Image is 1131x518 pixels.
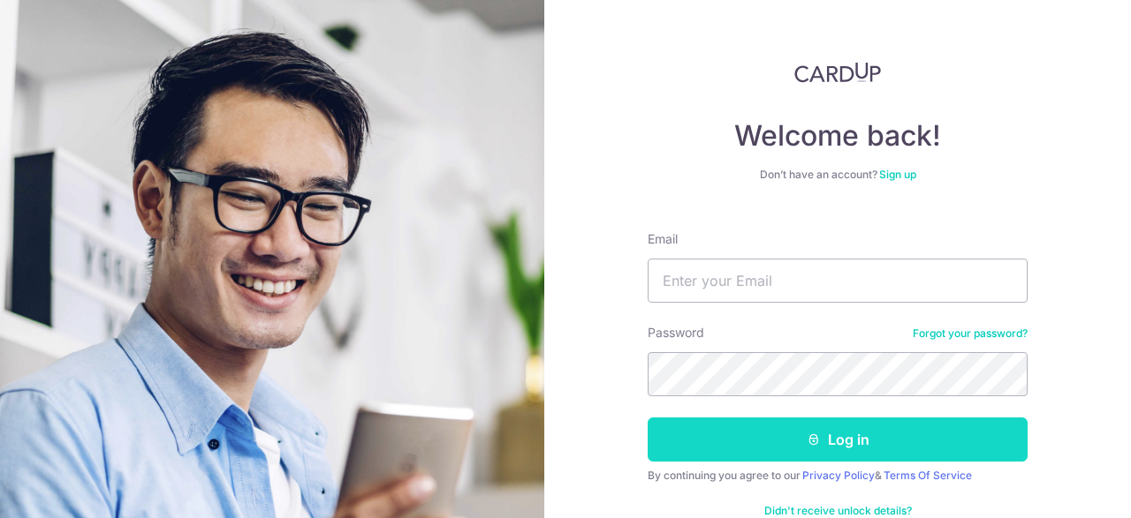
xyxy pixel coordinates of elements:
a: Didn't receive unlock details? [764,504,912,518]
button: Log in [648,417,1028,462]
h4: Welcome back! [648,118,1028,154]
a: Sign up [879,168,916,181]
img: CardUp Logo [794,62,881,83]
input: Enter your Email [648,259,1028,303]
a: Privacy Policy [802,469,875,482]
label: Email [648,230,678,248]
a: Terms Of Service [884,469,972,482]
a: Forgot your password? [913,327,1028,341]
label: Password [648,324,704,342]
div: Don’t have an account? [648,168,1028,182]
div: By continuing you agree to our & [648,469,1028,483]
